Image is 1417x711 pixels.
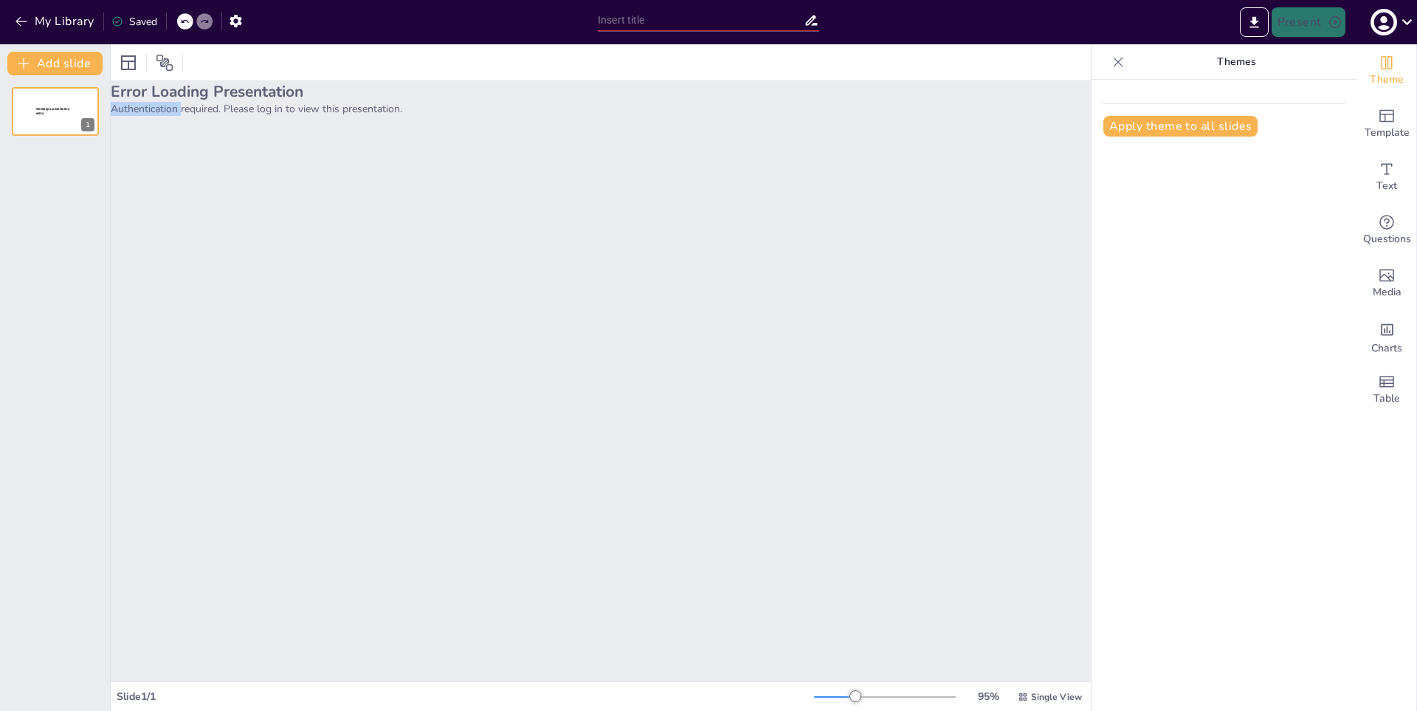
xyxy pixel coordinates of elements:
[117,690,814,704] div: Slide 1 / 1
[1130,44,1342,80] p: Themes
[1373,284,1402,300] span: Media
[1363,231,1411,247] span: Questions
[111,15,157,29] div: Saved
[1357,44,1416,97] div: Change the overall theme
[117,51,140,75] div: Layout
[1272,7,1345,37] button: Present
[1370,72,1404,88] span: Theme
[1365,125,1410,141] span: Template
[7,52,103,75] button: Add slide
[1103,116,1258,137] button: Apply theme to all slides
[11,10,100,33] button: My Library
[1357,204,1416,257] div: Get real-time input from your audience
[1031,691,1082,703] span: Single View
[1373,391,1400,407] span: Table
[36,107,69,115] span: Sendsteps presentation editor
[1240,7,1269,37] button: Export to PowerPoint
[1376,178,1397,194] span: Text
[156,54,173,72] span: Position
[598,10,804,31] input: Insert title
[111,81,1091,102] h2: Error Loading Presentation
[111,102,1091,116] p: Authentication required. Please log in to view this presentation.
[81,118,94,131] div: 1
[970,690,1006,704] div: 95 %
[1357,151,1416,204] div: Add text boxes
[1357,310,1416,363] div: Add charts and graphs
[1357,363,1416,416] div: Add a table
[1357,97,1416,151] div: Add ready made slides
[1357,257,1416,310] div: Add images, graphics, shapes or video
[1371,340,1402,357] span: Charts
[12,87,99,136] div: 1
